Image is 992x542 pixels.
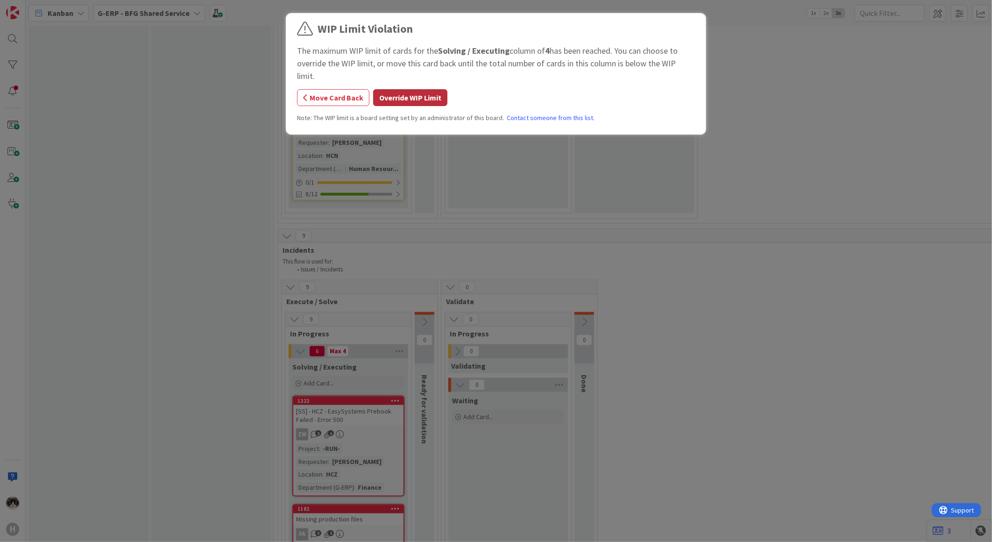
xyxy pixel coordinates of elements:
div: WIP Limit Violation [318,21,413,37]
span: Support [20,1,43,13]
button: Override WIP Limit [373,89,447,106]
button: Move Card Back [297,89,369,106]
b: 4 [545,45,550,56]
div: The maximum WIP limit of cards for the column of has been reached. You can choose to override the... [297,44,695,82]
div: Note: The WIP limit is a board setting set by an administrator of this board. [297,113,695,123]
a: Contact someone from this list. [507,113,595,123]
b: Solving / Executing [438,45,510,56]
